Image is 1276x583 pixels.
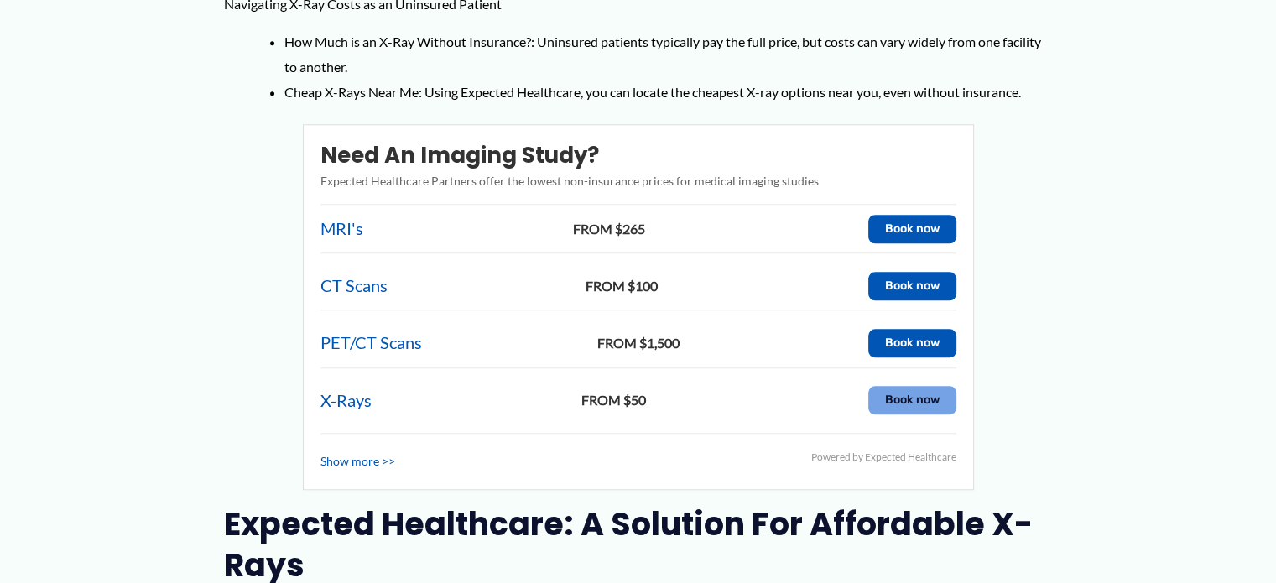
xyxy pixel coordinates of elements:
[426,331,852,356] span: FROM $1,500
[868,272,956,300] button: Book now
[367,216,852,242] span: FROM $265
[868,386,956,414] button: Book now
[284,29,1052,79] li: How Much is an X-Ray Without Insurance?: Uninsured patients typically pay the full price, but cos...
[320,142,956,170] h2: Need an imaging study?
[868,215,956,243] button: Book now
[811,448,956,466] div: Powered by Expected Healthcare
[320,385,372,416] a: X-Rays
[320,213,363,244] a: MRI's
[320,270,388,301] a: CT Scans
[284,80,1052,105] li: Cheap X-Rays Near Me: Using Expected Healthcare, you can locate the cheapest X-ray options near y...
[320,450,395,472] a: Show more >>
[392,273,852,299] span: FROM $100
[868,329,956,357] button: Book now
[376,388,852,413] span: FROM $50
[320,170,956,192] p: Expected Healthcare Partners offer the lowest non-insurance prices for medical imaging studies
[320,327,422,358] a: PET/CT Scans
